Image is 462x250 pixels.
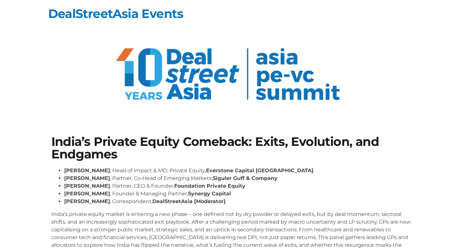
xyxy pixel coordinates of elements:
[64,167,110,174] strong: [PERSON_NAME]
[188,191,231,197] strong: Synergy Capital
[64,190,411,198] li: , Founder & Managing Partner,
[206,167,313,174] strong: Everstone Capital [GEOGRAPHIC_DATA]
[64,198,110,204] strong: [PERSON_NAME]
[64,183,110,189] strong: [PERSON_NAME]
[64,191,110,197] strong: [PERSON_NAME]
[64,182,411,190] li: , Partner, CEO & Founder,
[174,183,245,189] strong: Foundation Private Equity
[213,175,278,181] strong: Siguler Guff & Company
[48,6,183,21] a: DealStreetAsia Events
[152,198,226,204] strong: DealStreetAsia [Moderator]
[51,136,411,160] h1: India’s Private Equity Comeback: Exits, Evolution, and Endgames
[64,198,411,205] li: , Correspondent,
[64,174,411,182] li: , Partner, Co-Head of Emerging Markets,
[64,167,411,174] li: , Head of Impact & MD, Private Equity,
[64,175,110,181] strong: [PERSON_NAME]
